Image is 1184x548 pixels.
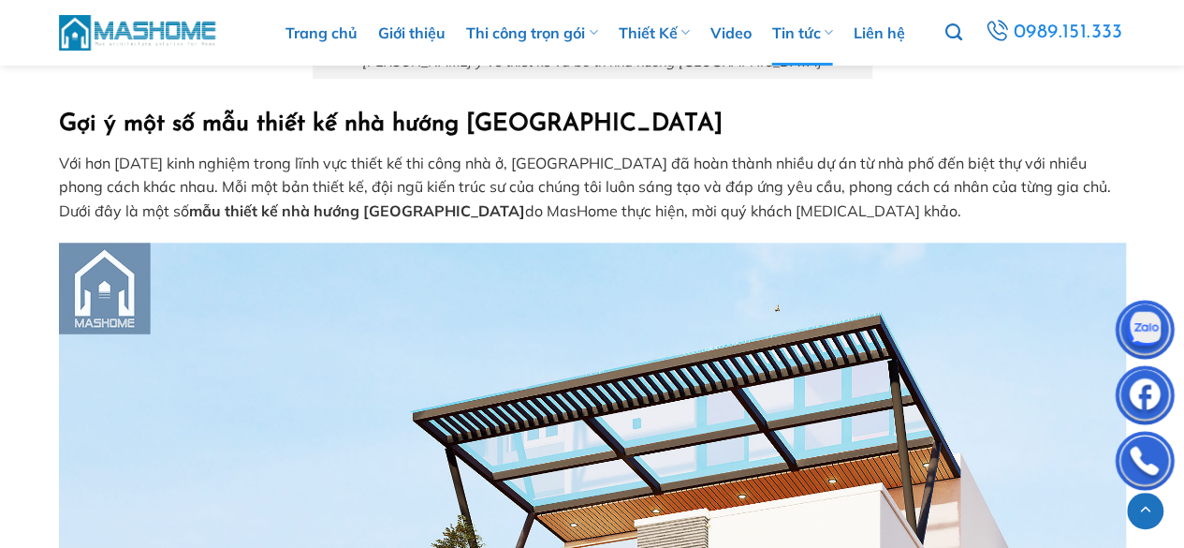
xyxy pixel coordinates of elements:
[944,13,961,52] a: Tìm kiếm
[59,152,1126,224] p: Với hơn [DATE] kinh nghiệm trong lĩnh vực thiết kế thi công nhà ở, [GEOGRAPHIC_DATA] đã hoàn thàn...
[1117,370,1173,426] img: Facebook
[1117,436,1173,492] img: Phone
[1127,493,1163,529] a: Lên đầu trang
[59,12,218,52] img: MasHome – Tổng Thầu Thiết Kế Và Xây Nhà Trọn Gói
[1117,304,1173,361] img: Zalo
[982,16,1125,50] a: 0989.151.333
[1014,17,1123,49] span: 0989.151.333
[59,112,723,136] strong: Gợi ý một số mẫu thiết kế nhà hướng [GEOGRAPHIC_DATA]
[189,201,525,220] strong: mẫu thiết kế nhà hướng [GEOGRAPHIC_DATA]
